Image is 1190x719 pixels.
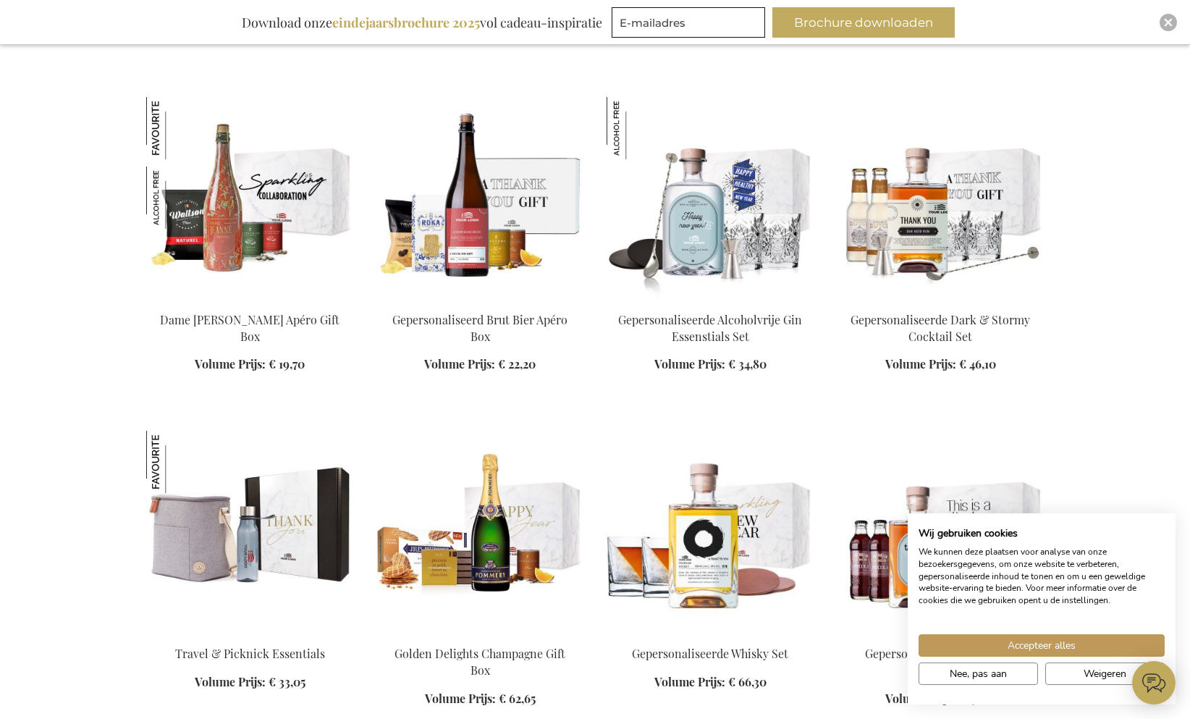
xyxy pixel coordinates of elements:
span: Volume Prijs: [195,356,266,371]
a: Volume Prijs: € 46,10 [885,691,996,707]
div: Close [1160,14,1177,31]
img: Travel & Picknick Essentials [146,431,208,493]
img: Personalised Rum Cola Prestige Set [837,431,1044,634]
span: € 22,20 [498,356,536,371]
img: Close [1164,18,1173,27]
a: Travel & Picknick Essentials Travel & Picknick Essentials [146,628,353,642]
a: Gepersonaliseerd Brut Bier Apéro Box [392,312,567,344]
span: Volume Prijs: [654,356,725,371]
span: € 46,10 [959,356,996,371]
img: Travel & Picknick Essentials [146,431,353,634]
a: Volume Prijs: € 33,05 [195,674,305,691]
a: Volume Prijs: € 34,80 [654,356,767,373]
span: € 33,05 [269,674,305,689]
a: Volume Prijs: € 46,10 [885,356,996,373]
a: Volume Prijs: € 62,65 [425,691,536,707]
input: E-mailadres [612,7,765,38]
div: Download onze vol cadeau-inspiratie [235,7,609,38]
img: Personalised Whisky Set [607,431,814,634]
b: eindejaarsbrochure 2025 [332,14,480,31]
span: Weigeren [1084,666,1126,681]
span: € 19,70 [269,356,305,371]
a: Golden Delights Champagne Gift Box [394,646,565,678]
form: marketing offers and promotions [612,7,769,42]
a: Personalised Rum Cola Prestige Set [837,628,1044,642]
a: Volume Prijs: € 66,30 [654,674,767,691]
img: Personalised Dark & Stormy Cocktail Set [837,97,1044,300]
button: Accepteer alle cookies [919,634,1165,657]
img: Personalised Non-Alcholic Gin Essenstials Set [607,97,814,300]
span: Volume Prijs: [885,356,956,371]
button: Pas cookie voorkeuren aan [919,663,1038,685]
span: Volume Prijs: [885,691,956,706]
a: Personalised Champagne Beer Apero Box [376,294,583,308]
a: Travel & Picknick Essentials [175,646,325,661]
a: Gepersonaliseerde Rum Cola Prestige Set [865,646,1016,678]
img: Dame Jeanne Biermocktail Apéro Gift Box [146,97,353,300]
img: Gepersonaliseerde Alcoholvrije Gin Essenstials Set [607,97,669,159]
img: Dame Jeanne Biermocktail Apéro Gift Box [146,97,208,159]
button: Alle cookies weigeren [1045,663,1165,685]
a: Gepersonaliseerde Whisky Set [632,646,788,661]
a: Personalised Dark & Stormy Cocktail Set [837,294,1044,308]
button: Brochure downloaden [772,7,955,38]
img: Golden Delights Champagne Gift Box [376,431,583,634]
span: Volume Prijs: [425,691,496,706]
span: € 62,65 [499,691,536,706]
a: Golden Delights Champagne Gift Box [376,628,583,642]
img: Personalised Champagne Beer Apero Box [376,97,583,300]
span: € 34,80 [728,356,767,371]
p: We kunnen deze plaatsen voor analyse van onze bezoekersgegevens, om onze website te verbeteren, g... [919,546,1165,607]
a: Dame [PERSON_NAME] Apéro Gift Box [160,312,339,344]
a: Personalised Non-Alcholic Gin Essenstials Set Gepersonaliseerde Alcoholvrije Gin Essenstials Set [607,294,814,308]
a: Volume Prijs: € 22,20 [424,356,536,373]
span: Volume Prijs: [195,674,266,689]
span: Nee, pas aan [950,666,1007,681]
a: Gepersonaliseerde Dark & Stormy Cocktail Set [851,312,1030,344]
span: Volume Prijs: [424,356,495,371]
a: Gepersonaliseerde Alcoholvrije Gin Essenstials Set [618,312,802,344]
h2: Wij gebruiken cookies [919,527,1165,540]
span: € 46,10 [959,691,996,706]
img: Dame Jeanne Biermocktail Apéro Gift Box [146,167,208,229]
a: Dame Jeanne Biermocktail Apéro Gift Box Dame Jeanne Biermocktail Apéro Gift Box Dame Jeanne Bierm... [146,294,353,308]
iframe: belco-activator-frame [1132,661,1176,705]
span: Accepteer alles [1008,638,1076,653]
a: Volume Prijs: € 19,70 [195,356,305,373]
a: Personalised Whisky Set [607,628,814,642]
span: Volume Prijs: [654,674,725,689]
span: € 66,30 [728,674,767,689]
